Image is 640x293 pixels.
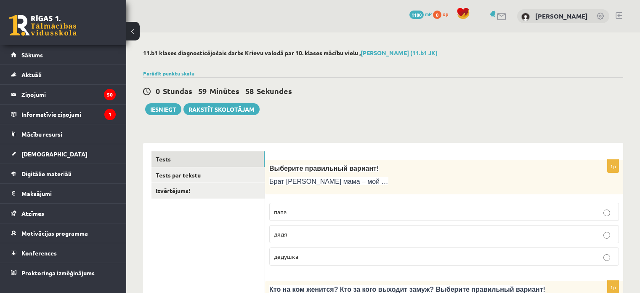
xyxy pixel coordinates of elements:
span: 1180 [409,11,424,19]
a: Sākums [11,45,116,65]
span: дядя [274,230,287,238]
a: Maksājumi [11,184,116,203]
a: Ziņojumi50 [11,85,116,104]
a: Konferences [11,243,116,263]
a: Digitālie materiāli [11,164,116,183]
span: 58 [245,86,254,96]
i: 1 [104,109,116,120]
span: Mācību resursi [21,130,62,138]
span: mP [425,11,432,17]
input: дедушка [603,254,610,261]
span: дедушка [274,253,298,260]
span: Proktoringa izmēģinājums [21,269,95,277]
i: 50 [104,89,116,100]
span: [DEMOGRAPHIC_DATA] [21,150,88,158]
a: Motivācijas programma [11,223,116,243]
a: 1180 mP [409,11,432,17]
span: Konferences [21,249,57,257]
h2: 11.b1 klases diagnosticējošais darbs Krievu valodā par 10. klases mācību vielu , [143,49,623,56]
span: 0 [433,11,441,19]
span: Atzīmes [21,210,44,217]
span: Брат [PERSON_NAME] мама – мой … [269,178,388,185]
span: Aktuāli [21,71,42,78]
span: Motivācijas programma [21,229,88,237]
span: 59 [198,86,207,96]
a: [DEMOGRAPHIC_DATA] [11,144,116,164]
a: [PERSON_NAME] [535,12,588,20]
span: Sākums [21,51,43,59]
span: Minūtes [210,86,239,96]
a: Izvērtējums! [151,183,265,199]
a: Mācību resursi [11,124,116,144]
a: Atzīmes [11,204,116,223]
a: Proktoringa izmēģinājums [11,263,116,282]
input: дядя [603,232,610,239]
span: Digitālie materiāli [21,170,72,177]
a: Rakstīt skolotājam [183,103,260,115]
legend: Ziņojumi [21,85,116,104]
input: папа [603,210,610,216]
a: Aktuāli [11,65,116,84]
legend: Maksājumi [21,184,116,203]
button: Iesniegt [145,103,181,115]
span: папа [274,208,287,215]
a: 0 xp [433,11,452,17]
span: 0 [156,86,160,96]
span: Stundas [163,86,192,96]
a: Rīgas 1. Tālmācības vidusskola [9,15,77,36]
p: 1p [607,159,619,173]
a: [PERSON_NAME] (11.b1 JK) [361,49,438,56]
img: Eva Janstoviča [521,13,530,21]
a: Parādīt punktu skalu [143,70,194,77]
legend: Informatīvie ziņojumi [21,105,116,124]
span: Кто на ком женится? Кто за кого выходит замуж? Выберите правильный вариант! [269,286,545,293]
span: Выберите правильный вариант! [269,165,379,172]
a: Tests [151,151,265,167]
span: Sekundes [257,86,292,96]
a: Informatīvie ziņojumi1 [11,105,116,124]
a: Tests par tekstu [151,167,265,183]
span: xp [443,11,448,17]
